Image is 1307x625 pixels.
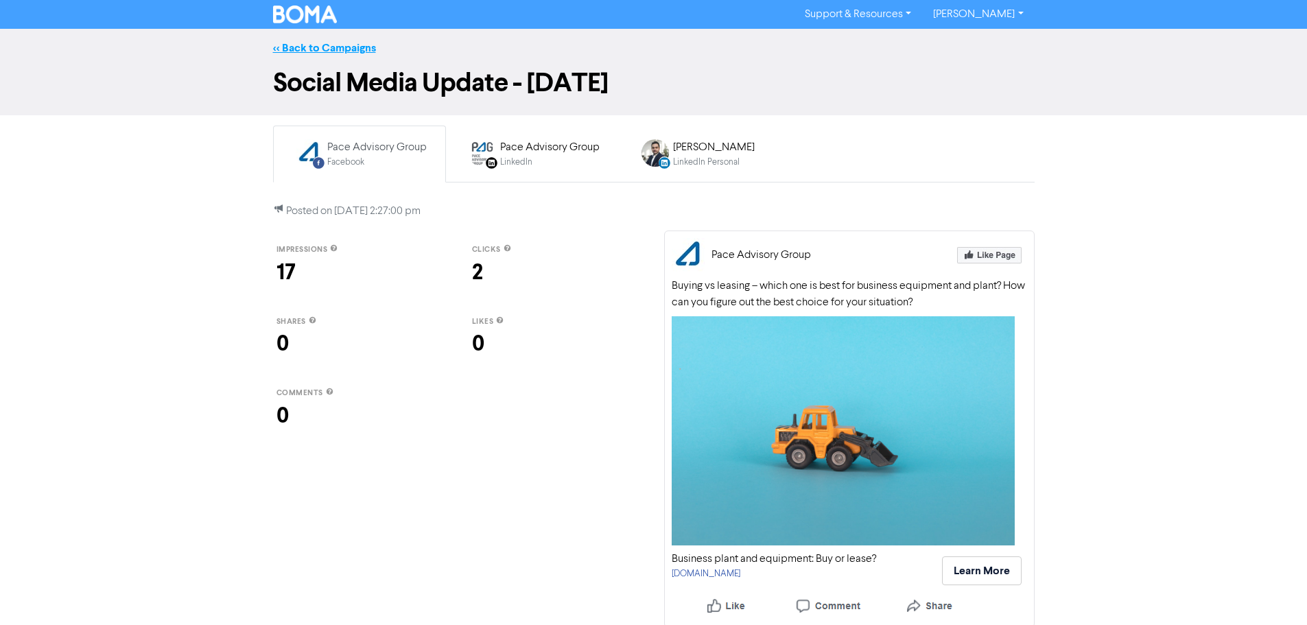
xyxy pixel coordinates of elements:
[273,67,1035,99] h1: Social Media Update - [DATE]
[469,139,496,167] img: LINKEDIN
[673,139,755,156] div: [PERSON_NAME]
[273,203,1035,220] p: Posted on [DATE] 2:27:00 pm
[276,245,328,255] span: impressions
[672,278,1027,311] div: Buying vs leasing – which one is best for business equipment and plant? How can you figure out th...
[327,156,427,169] div: Facebook
[276,256,445,289] div: 17
[672,569,740,578] a: [DOMAIN_NAME]
[672,591,981,620] img: Like, Comment, Share
[296,139,323,167] img: FACEBOOK_POST
[276,327,445,360] div: 0
[276,317,306,327] span: shares
[273,5,338,23] img: BOMA Logo
[711,247,811,263] div: Pace Advisory Group
[942,565,1022,576] a: Learn More
[957,247,1022,263] img: Like Page
[922,3,1034,25] a: [PERSON_NAME]
[1238,559,1307,625] iframe: Chat Widget
[500,139,600,156] div: Pace Advisory Group
[942,556,1022,585] button: Learn More
[672,551,876,567] div: Business plant and equipment: Buy or lease?
[472,256,640,289] div: 2
[672,316,1015,545] img: Your Selected Media
[500,156,600,169] div: LinkedIn
[276,388,323,398] span: comments
[273,41,376,55] a: << Back to Campaigns
[327,139,427,156] div: Pace Advisory Group
[794,3,922,25] a: Support & Resources
[672,238,706,272] img: Pace Advisory Group
[276,399,445,432] div: 0
[472,327,640,360] div: 0
[472,317,494,327] span: likes
[673,156,755,169] div: LinkedIn Personal
[641,139,669,167] img: LINKEDIN_PERSONAL
[472,245,501,255] span: clicks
